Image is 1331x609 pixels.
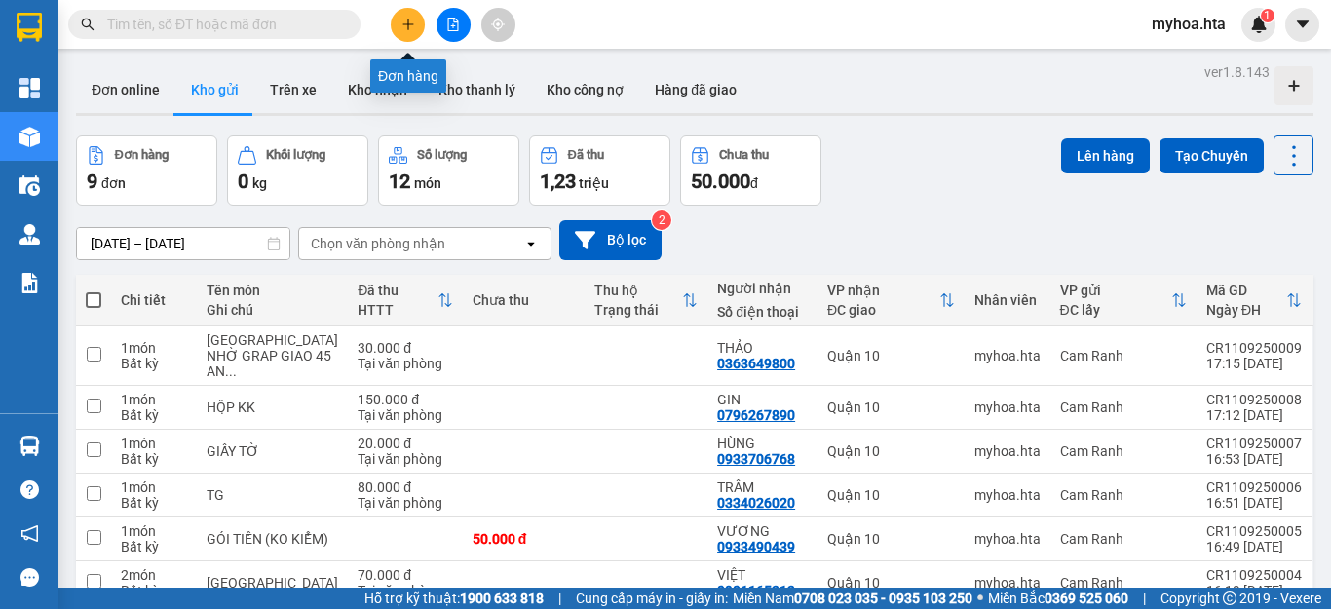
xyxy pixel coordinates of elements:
div: Bất kỳ [121,451,187,467]
span: triệu [579,175,609,191]
button: Hàng đã giao [639,66,752,113]
div: 70.000 đ [358,567,452,583]
div: Quận 10 [827,487,954,503]
div: CR1109250007 [1206,436,1302,451]
div: 0933706768 [717,451,795,467]
div: 0933490439 [717,539,795,554]
div: GÓI TIỀN (KO KIỂM) [207,531,338,547]
span: notification [20,524,39,543]
img: logo-vxr [17,13,42,42]
div: CR1109250005 [1206,523,1302,539]
div: Thu hộ [594,283,682,298]
button: Tạo Chuyến [1160,138,1264,173]
div: Tại văn phòng [358,451,452,467]
img: warehouse-icon [19,175,40,196]
div: Đơn hàng [115,148,169,162]
div: Cam Ranh [1060,487,1187,503]
span: 12 [389,170,410,193]
div: Quận 10 [827,531,954,547]
div: 30.000 đ [358,340,452,356]
div: TX [207,332,338,348]
div: Mã GD [1206,283,1286,298]
div: 50.000 đ [473,531,576,547]
div: myhoa.hta [974,575,1041,590]
span: | [558,588,561,609]
div: Chi tiết [121,292,187,308]
span: kg [252,175,267,191]
div: 2 món [121,567,187,583]
div: 1 món [121,392,187,407]
span: Miền Bắc [988,588,1128,609]
div: Số điện thoại [717,304,808,320]
div: Tên món [207,283,338,298]
span: đ [750,175,758,191]
th: Toggle SortBy [1197,275,1312,326]
div: 0334026020 [717,495,795,511]
div: Ngày ĐH [1206,302,1286,318]
button: Đơn online [76,66,175,113]
div: Quận 10 [827,400,954,415]
div: myhoa.hta [974,531,1041,547]
img: warehouse-icon [19,127,40,147]
div: Tại văn phòng [358,495,452,511]
div: Tại văn phòng [358,407,452,423]
div: GIN [717,392,808,407]
div: CR1109250006 [1206,479,1302,495]
div: CR1109250008 [1206,392,1302,407]
div: VIỆT [717,567,808,583]
div: 20.000 đ [358,436,452,451]
span: đơn [101,175,126,191]
div: Bất kỳ [121,495,187,511]
div: Số lượng [417,148,467,162]
div: myhoa.hta [974,487,1041,503]
div: TG [207,487,338,503]
input: Tìm tên, số ĐT hoặc mã đơn [107,14,337,35]
div: Quận 10 [827,443,954,459]
img: solution-icon [19,273,40,293]
div: Quận 10 [827,348,954,363]
span: ... [225,363,237,379]
div: TRÂM [717,479,808,495]
button: Đơn hàng9đơn [76,135,217,206]
div: VP gửi [1060,283,1171,298]
button: Kho gửi [175,66,254,113]
strong: 0369 525 060 [1045,590,1128,606]
button: file-add [437,8,471,42]
div: Bất kỳ [121,356,187,371]
div: VP nhận [827,283,938,298]
th: Toggle SortBy [585,275,707,326]
div: myhoa.hta [974,348,1041,363]
div: 17:12 [DATE] [1206,407,1302,423]
span: 1,23 [540,170,576,193]
span: search [81,18,95,31]
div: Đã thu [568,148,604,162]
div: Người nhận [717,281,808,296]
div: TX [207,575,338,590]
button: aim [481,8,515,42]
div: CR1109250004 [1206,567,1302,583]
button: caret-down [1285,8,1319,42]
svg: open [523,236,539,251]
div: 0363649800 [717,356,795,371]
span: Hỗ trợ kỹ thuật: [364,588,544,609]
button: Bộ lọc [559,220,662,260]
span: plus [401,18,415,31]
div: Bất kỳ [121,539,187,554]
span: | [1143,588,1146,609]
div: GIẤY TỜ [207,443,338,459]
div: Chưa thu [719,148,769,162]
button: Khối lượng0kg [227,135,368,206]
div: CR1109250009 [1206,340,1302,356]
sup: 2 [652,210,671,230]
div: 150.000 đ [358,392,452,407]
div: HTTT [358,302,437,318]
button: Đã thu1,23 triệu [529,135,670,206]
span: file-add [446,18,460,31]
div: 17:15 [DATE] [1206,356,1302,371]
div: ver 1.8.143 [1204,61,1270,83]
div: 1 món [121,340,187,356]
div: Chưa thu [473,292,576,308]
div: myhoa.hta [974,443,1041,459]
div: Cam Ranh [1060,531,1187,547]
div: 16:19 [DATE] [1206,583,1302,598]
